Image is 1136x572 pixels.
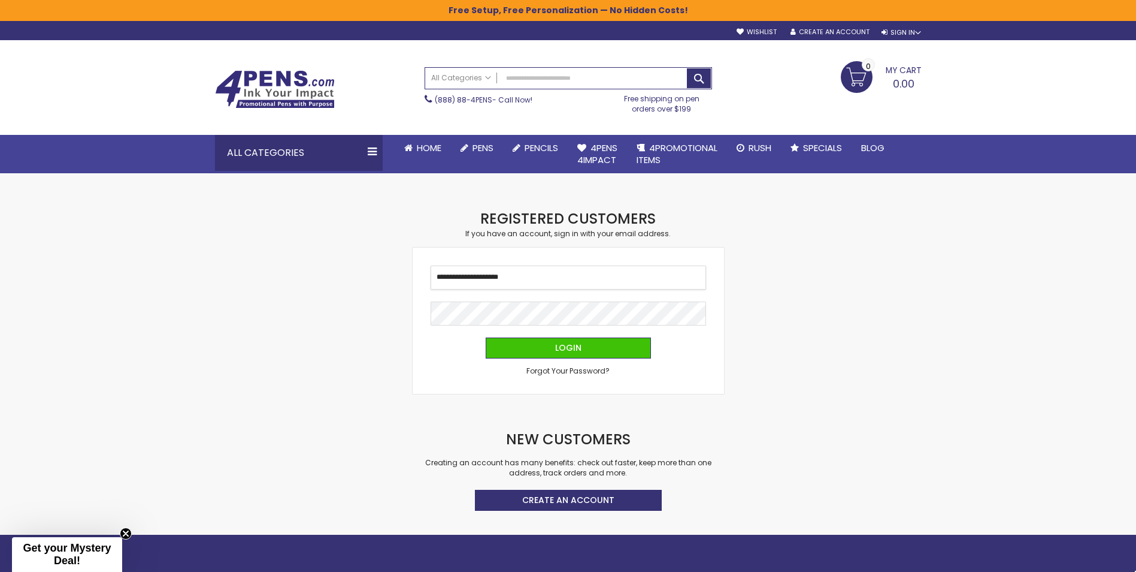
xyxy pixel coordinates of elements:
div: Free shipping on pen orders over $199 [611,89,712,113]
a: Create an Account [790,28,870,37]
img: 4Pens Custom Pens and Promotional Products [215,70,335,109]
a: Pencils [503,135,568,161]
span: - Call Now! [435,95,532,105]
a: Specials [781,135,852,161]
button: Close teaser [120,528,132,540]
div: Get your Mystery Deal!Close teaser [12,537,122,572]
a: All Categories [425,68,497,88]
a: 4Pens4impact [568,135,627,174]
a: Create an Account [475,490,662,511]
p: Creating an account has many benefits: check out faster, keep more than one address, track orders... [413,458,724,477]
span: Home [417,142,441,154]
button: Login [486,338,651,359]
span: Login [555,342,581,354]
a: Wishlist [737,28,777,37]
strong: New Customers [506,429,631,449]
a: Blog [852,135,894,161]
a: 4PROMOTIONALITEMS [627,135,727,174]
span: Create an Account [522,494,614,506]
span: 4Pens 4impact [577,142,617,166]
span: Rush [749,142,771,154]
div: Sign In [881,28,921,37]
div: If you have an account, sign in with your email address. [413,229,724,239]
span: All Categories [431,73,491,83]
span: 0.00 [893,76,914,91]
span: Specials [803,142,842,154]
span: Forgot Your Password? [526,366,610,376]
div: All Categories [215,135,383,171]
a: Home [395,135,451,161]
a: Forgot Your Password? [526,366,610,376]
span: Get your Mystery Deal! [23,542,111,567]
span: Blog [861,142,884,154]
span: Pens [472,142,493,154]
span: 0 [866,61,871,72]
a: (888) 88-4PENS [435,95,492,105]
span: 4PROMOTIONAL ITEMS [637,142,717,166]
strong: Registered Customers [480,209,656,228]
a: 0.00 0 [841,61,922,91]
a: Rush [727,135,781,161]
a: Pens [451,135,503,161]
span: Pencils [525,142,558,154]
